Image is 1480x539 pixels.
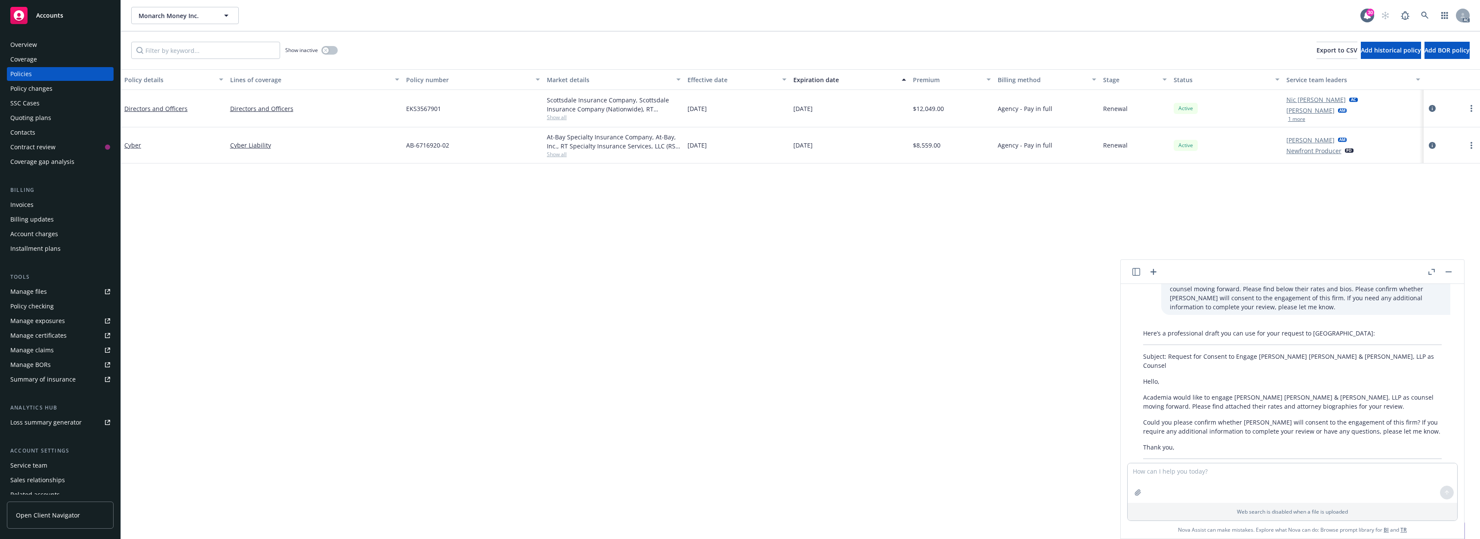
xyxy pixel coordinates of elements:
[1286,95,1346,104] a: Nic [PERSON_NAME]
[1143,418,1442,436] p: Could you please confirm whether [PERSON_NAME] will consent to the engagement of this firm? If yo...
[7,126,114,139] a: Contacts
[1427,103,1437,114] a: circleInformation
[7,343,114,357] a: Manage claims
[1427,140,1437,151] a: circleInformation
[1366,9,1374,16] div: 30
[403,69,543,90] button: Policy number
[994,69,1100,90] button: Billing method
[10,242,61,256] div: Installment plans
[1286,106,1335,115] a: [PERSON_NAME]
[10,155,74,169] div: Coverage gap analysis
[10,416,82,429] div: Loss summary generator
[547,95,681,114] div: Scottsdale Insurance Company, Scottsdale Insurance Company (Nationwide), RT Specialty Insurance S...
[10,473,65,487] div: Sales relationships
[10,488,60,502] div: Related accounts
[998,75,1087,84] div: Billing method
[1143,393,1442,411] p: Academia would like to engage [PERSON_NAME] [PERSON_NAME] & [PERSON_NAME], LLP as counsel moving ...
[910,69,994,90] button: Premium
[10,126,35,139] div: Contacts
[1100,69,1170,90] button: Stage
[121,69,227,90] button: Policy details
[230,141,399,150] a: Cyber Liability
[1400,526,1407,533] a: TR
[1288,117,1305,122] button: 1 more
[7,82,114,95] a: Policy changes
[1466,103,1477,114] a: more
[790,69,910,90] button: Expiration date
[10,459,47,472] div: Service team
[7,314,114,328] a: Manage exposures
[10,373,76,386] div: Summary of insurance
[1177,142,1194,149] span: Active
[1286,146,1341,155] a: Newfront Producer
[124,75,214,84] div: Policy details
[688,141,707,150] span: [DATE]
[7,373,114,386] a: Summary of insurance
[7,198,114,212] a: Invoices
[547,132,681,151] div: At-Bay Specialty Insurance Company, At-Bay, Inc., RT Specialty Insurance Services, LLC (RSG Speci...
[10,52,37,66] div: Coverage
[1177,105,1194,112] span: Active
[1170,69,1283,90] button: Status
[1424,46,1470,54] span: Add BOR policy
[1103,104,1128,113] span: Renewal
[7,67,114,81] a: Policies
[10,227,58,241] div: Account charges
[36,12,63,19] span: Accounts
[7,273,114,281] div: Tools
[1317,42,1357,59] button: Export to CSV
[7,227,114,241] a: Account charges
[1397,7,1414,24] a: Report a Bug
[406,104,441,113] span: EKS3567901
[7,3,114,28] a: Accounts
[230,75,390,84] div: Lines of coverage
[1283,69,1424,90] button: Service team leaders
[131,7,239,24] button: Monarch Money Inc.
[7,329,114,342] a: Manage certificates
[1286,136,1335,145] a: [PERSON_NAME]
[688,75,777,84] div: Effective date
[1286,75,1411,84] div: Service team leaders
[998,104,1052,113] span: Agency - Pay in full
[10,96,40,110] div: SSC Cases
[1377,7,1394,24] a: Start snowing
[1416,7,1434,24] a: Search
[1384,526,1389,533] a: BI
[10,140,55,154] div: Contract review
[7,416,114,429] a: Loss summary generator
[285,46,318,54] span: Show inactive
[10,299,54,313] div: Policy checking
[1174,75,1270,84] div: Status
[7,38,114,52] a: Overview
[7,242,114,256] a: Installment plans
[10,329,67,342] div: Manage certificates
[10,82,52,95] div: Policy changes
[7,459,114,472] a: Service team
[913,104,944,113] span: $12,049.00
[406,141,449,150] span: AB-6716920-02
[406,75,530,84] div: Policy number
[131,42,280,59] input: Filter by keyword...
[7,285,114,299] a: Manage files
[793,75,897,84] div: Expiration date
[230,104,399,113] a: Directors and Officers
[1103,141,1128,150] span: Renewal
[7,488,114,502] a: Related accounts
[547,75,671,84] div: Market details
[684,69,790,90] button: Effective date
[1361,42,1421,59] button: Add historical policy
[1361,46,1421,54] span: Add historical policy
[913,75,981,84] div: Premium
[139,11,213,20] span: Monarch Money Inc.
[547,151,681,158] span: Show all
[1143,443,1442,452] p: Thank you,
[7,186,114,194] div: Billing
[10,213,54,226] div: Billing updates
[227,69,403,90] button: Lines of coverage
[7,52,114,66] a: Coverage
[10,198,34,212] div: Invoices
[1436,7,1453,24] a: Switch app
[10,38,37,52] div: Overview
[793,141,813,150] span: [DATE]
